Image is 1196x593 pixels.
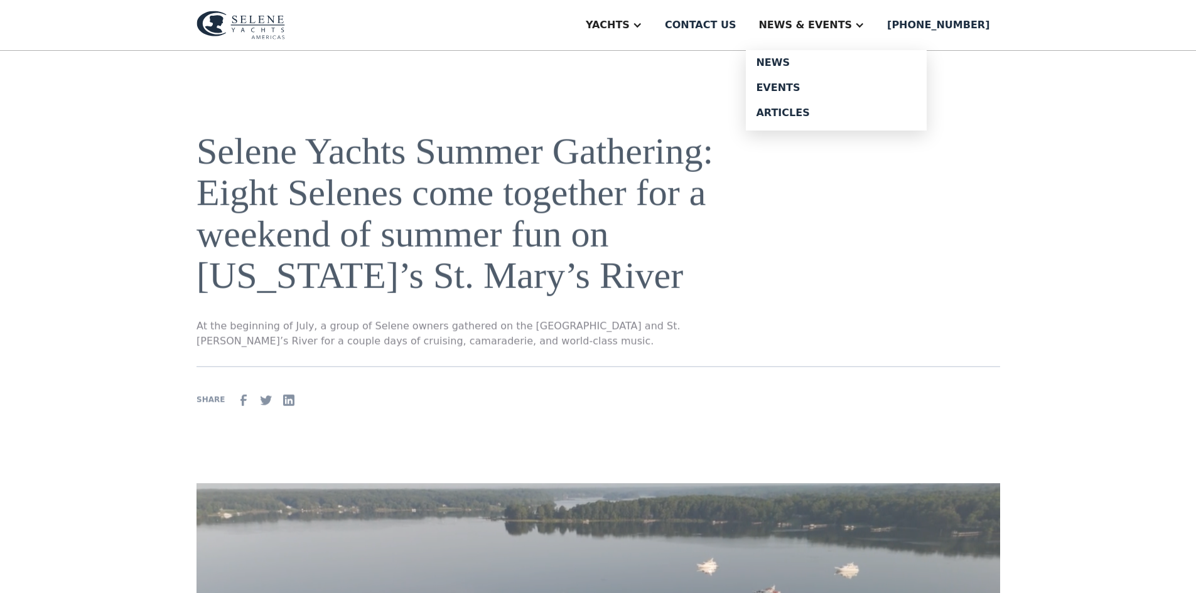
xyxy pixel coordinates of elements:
[756,83,917,93] div: Events
[586,18,630,33] div: Yachts
[236,392,251,407] img: facebook
[197,394,225,405] div: SHARE
[259,392,274,407] img: Twitter
[756,108,917,118] div: Articles
[746,50,927,131] nav: News & EVENTS
[665,18,736,33] div: Contact us
[197,11,285,40] img: logo
[756,58,917,68] div: News
[746,100,927,126] a: Articles
[758,18,852,33] div: News & EVENTS
[746,50,927,75] a: News
[197,319,719,349] p: At the beginning of July, a group of Selene owners gathered on the [GEOGRAPHIC_DATA] and St. [PER...
[746,75,927,100] a: Events
[197,131,719,296] h1: Selene Yachts Summer Gathering: Eight Selenes come together for a weekend of summer fun on [US_ST...
[887,18,989,33] div: [PHONE_NUMBER]
[281,392,296,407] img: Linkedin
